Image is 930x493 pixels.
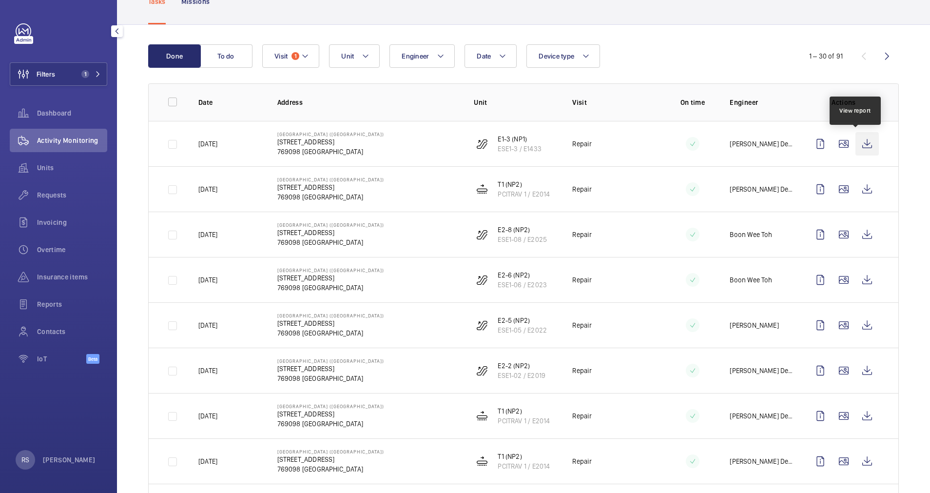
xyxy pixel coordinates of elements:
[277,374,384,383] p: 769098 [GEOGRAPHIC_DATA]
[198,230,217,239] p: [DATE]
[277,273,384,283] p: [STREET_ADDRESS]
[277,313,384,318] p: [GEOGRAPHIC_DATA] ([GEOGRAPHIC_DATA])
[43,455,96,465] p: [PERSON_NAME]
[498,461,550,471] p: PCITRAV 1 / E2014
[198,275,217,285] p: [DATE]
[198,456,217,466] p: [DATE]
[329,44,380,68] button: Unit
[37,299,107,309] span: Reports
[476,365,488,376] img: escalator.svg
[277,131,384,137] p: [GEOGRAPHIC_DATA] ([GEOGRAPHIC_DATA])
[476,183,488,195] img: moving_walk.svg
[476,319,488,331] img: escalator.svg
[730,411,793,421] p: [PERSON_NAME] Dela [PERSON_NAME]
[572,275,592,285] p: Repair
[809,51,843,61] div: 1 – 30 of 91
[148,44,201,68] button: Done
[291,52,299,60] span: 1
[730,366,793,375] p: [PERSON_NAME] Dela [PERSON_NAME]
[277,328,384,338] p: 769098 [GEOGRAPHIC_DATA]
[476,455,488,467] img: moving_walk.svg
[198,411,217,421] p: [DATE]
[277,228,384,237] p: [STREET_ADDRESS]
[37,108,107,118] span: Dashboard
[498,452,550,461] p: T1 (NP2)
[341,52,354,60] span: Unit
[21,455,29,465] p: RS
[498,235,547,244] p: ESE1-08 / E2025
[730,275,772,285] p: Boon Wee Toh
[730,98,793,107] p: Engineer
[277,409,384,419] p: [STREET_ADDRESS]
[476,138,488,150] img: escalator.svg
[37,69,55,79] span: Filters
[402,52,429,60] span: Engineer
[671,98,714,107] p: On time
[277,98,459,107] p: Address
[498,144,542,154] p: ESE1-3 / E1433
[498,325,547,335] p: ESE1-05 / E2022
[498,134,542,144] p: E1-3 (NP1)
[198,139,217,149] p: [DATE]
[277,267,384,273] p: [GEOGRAPHIC_DATA] ([GEOGRAPHIC_DATA])
[277,358,384,364] p: [GEOGRAPHIC_DATA] ([GEOGRAPHIC_DATA])
[277,182,384,192] p: [STREET_ADDRESS]
[465,44,517,68] button: Date
[277,137,384,147] p: [STREET_ADDRESS]
[277,147,384,157] p: 769098 [GEOGRAPHIC_DATA]
[476,229,488,240] img: escalator.svg
[277,177,384,182] p: [GEOGRAPHIC_DATA] ([GEOGRAPHIC_DATA])
[37,217,107,227] span: Invoicing
[476,410,488,422] img: moving_walk.svg
[839,106,871,115] div: View report
[86,354,99,364] span: Beta
[198,366,217,375] p: [DATE]
[730,184,793,194] p: [PERSON_NAME] Dela [PERSON_NAME]
[498,189,550,199] p: PCITRAV 1 / E2014
[498,225,547,235] p: E2-8 (NP2)
[498,416,550,426] p: PCITRAV 1 / E2014
[277,283,384,293] p: 769098 [GEOGRAPHIC_DATA]
[572,184,592,194] p: Repair
[37,245,107,255] span: Overtime
[572,456,592,466] p: Repair
[477,52,491,60] span: Date
[198,184,217,194] p: [DATE]
[277,364,384,374] p: [STREET_ADDRESS]
[81,70,89,78] span: 1
[498,270,547,280] p: E2-6 (NP2)
[730,139,793,149] p: [PERSON_NAME] Dela [PERSON_NAME]
[730,456,793,466] p: [PERSON_NAME] Dela [PERSON_NAME]
[730,320,778,330] p: [PERSON_NAME]
[572,366,592,375] p: Repair
[277,237,384,247] p: 769098 [GEOGRAPHIC_DATA]
[498,361,545,371] p: E2-2 (NP2)
[277,403,384,409] p: [GEOGRAPHIC_DATA] ([GEOGRAPHIC_DATA])
[198,320,217,330] p: [DATE]
[277,464,384,474] p: 769098 [GEOGRAPHIC_DATA]
[498,316,547,325] p: E2-5 (NP2)
[277,449,384,454] p: [GEOGRAPHIC_DATA] ([GEOGRAPHIC_DATA])
[37,190,107,200] span: Requests
[277,454,384,464] p: [STREET_ADDRESS]
[37,272,107,282] span: Insurance items
[526,44,600,68] button: Device type
[539,52,574,60] span: Device type
[277,318,384,328] p: [STREET_ADDRESS]
[10,62,107,86] button: Filters1
[572,98,655,107] p: Visit
[572,320,592,330] p: Repair
[200,44,252,68] button: To do
[37,354,86,364] span: IoT
[572,139,592,149] p: Repair
[476,274,488,286] img: escalator.svg
[274,52,288,60] span: Visit
[730,230,772,239] p: Boon Wee Toh
[572,230,592,239] p: Repair
[277,222,384,228] p: [GEOGRAPHIC_DATA] ([GEOGRAPHIC_DATA])
[277,192,384,202] p: 769098 [GEOGRAPHIC_DATA]
[37,163,107,173] span: Units
[37,136,107,145] span: Activity Monitoring
[474,98,557,107] p: Unit
[572,411,592,421] p: Repair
